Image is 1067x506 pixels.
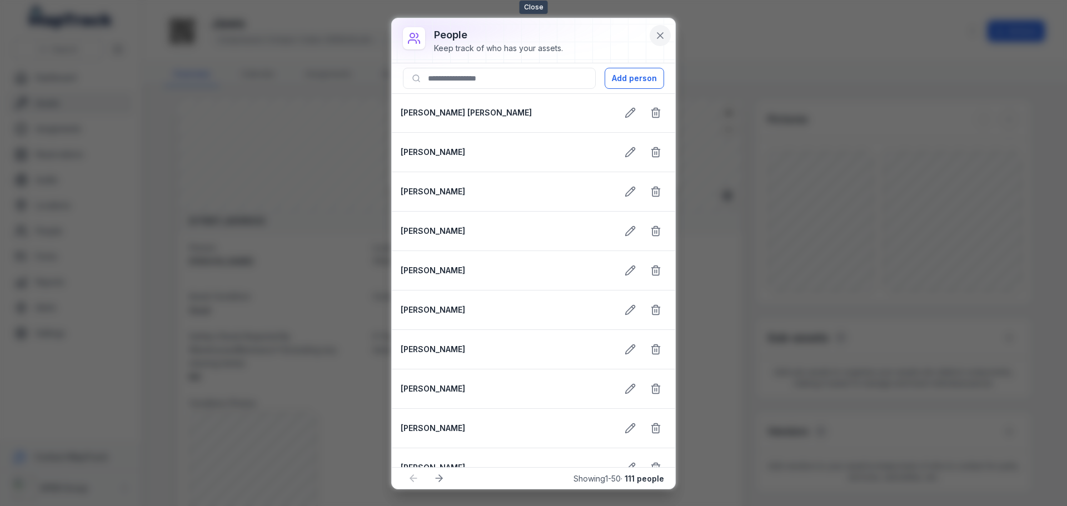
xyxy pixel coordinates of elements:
[401,304,609,315] strong: [PERSON_NAME]
[401,383,609,394] strong: [PERSON_NAME]
[605,68,664,89] button: Add person
[574,474,664,483] span: Showing 1 - 50 ·
[434,27,563,43] h3: People
[401,344,609,355] strong: [PERSON_NAME]
[520,1,548,14] span: Close
[625,474,664,483] strong: 111 people
[401,462,609,473] strong: [PERSON_NAME]
[401,265,609,276] strong: [PERSON_NAME]
[401,147,609,158] strong: [PERSON_NAME]
[401,186,609,197] strong: [PERSON_NAME]
[401,107,609,118] strong: [PERSON_NAME] [PERSON_NAME]
[401,423,609,434] strong: [PERSON_NAME]
[434,43,563,54] div: Keep track of who has your assets.
[401,226,609,237] strong: [PERSON_NAME]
